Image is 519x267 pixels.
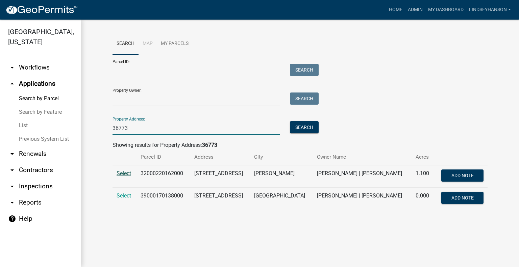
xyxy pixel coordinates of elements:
[425,3,466,16] a: My Dashboard
[202,142,217,148] strong: 36773
[412,149,435,165] th: Acres
[290,121,319,133] button: Search
[313,149,412,165] th: Owner Name
[290,92,319,105] button: Search
[313,188,412,210] td: [PERSON_NAME] | [PERSON_NAME]
[8,63,16,72] i: arrow_drop_down
[117,192,131,199] a: Select
[190,188,250,210] td: [STREET_ADDRESS]
[137,165,190,188] td: 32000220162000
[250,149,313,165] th: City
[441,192,484,204] button: Add Note
[466,3,514,16] a: Lindseyhanson
[412,188,435,210] td: 0.000
[8,182,16,190] i: arrow_drop_down
[8,198,16,207] i: arrow_drop_down
[113,141,488,149] div: Showing results for Property Address:
[451,173,473,178] span: Add Note
[8,150,16,158] i: arrow_drop_down
[190,165,250,188] td: [STREET_ADDRESS]
[113,33,139,55] a: Search
[441,169,484,182] button: Add Note
[157,33,193,55] a: My Parcels
[313,165,412,188] td: [PERSON_NAME] | [PERSON_NAME]
[190,149,250,165] th: Address
[290,64,319,76] button: Search
[405,3,425,16] a: Admin
[117,170,131,177] a: Select
[451,195,473,201] span: Add Note
[8,166,16,174] i: arrow_drop_down
[8,80,16,88] i: arrow_drop_up
[412,165,435,188] td: 1.100
[8,215,16,223] i: help
[250,165,313,188] td: [PERSON_NAME]
[250,188,313,210] td: [GEOGRAPHIC_DATA]
[137,188,190,210] td: 39000170138000
[137,149,190,165] th: Parcel ID
[386,3,405,16] a: Home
